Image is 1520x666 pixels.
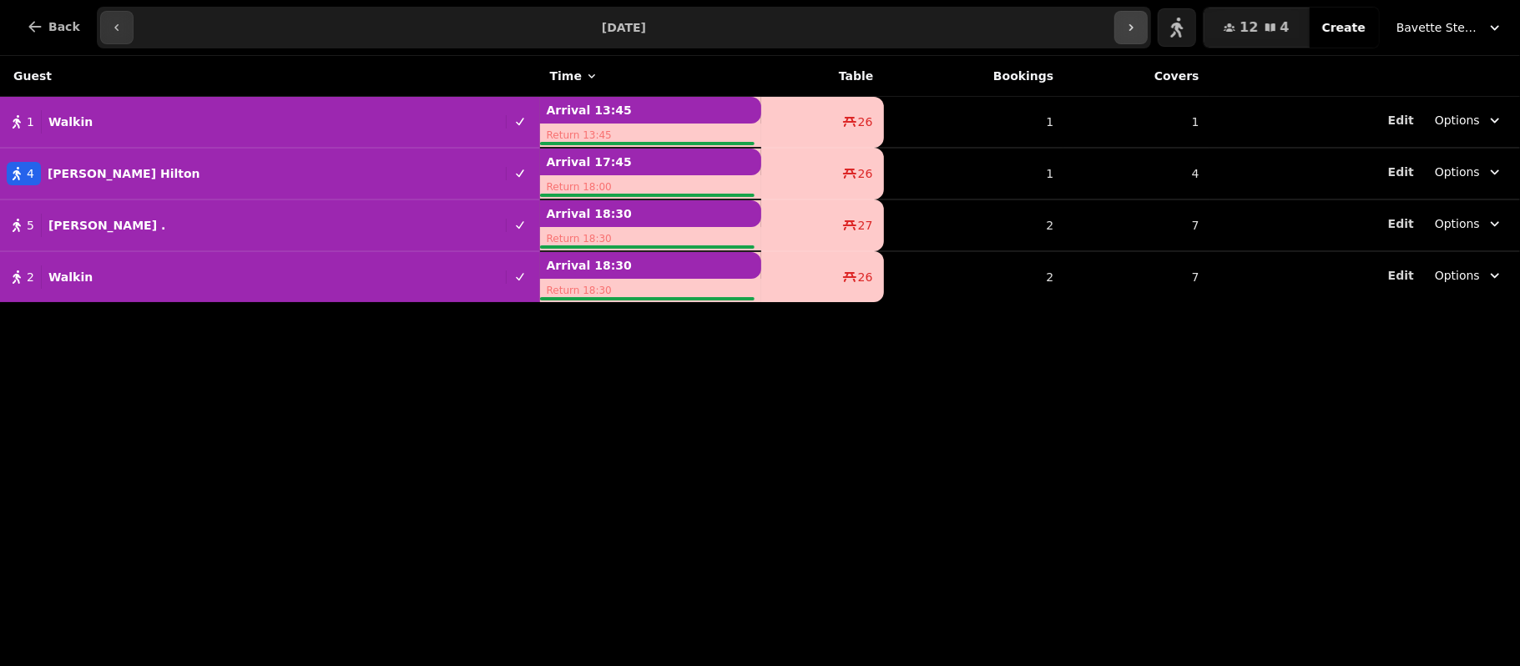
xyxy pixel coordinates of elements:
p: Return 13:45 [540,124,761,147]
p: Return 18:30 [540,227,761,250]
p: Return 18:00 [540,175,761,199]
button: Bavette Steakhouse - [PERSON_NAME] [1386,13,1513,43]
button: Options [1425,105,1513,135]
td: 2 [884,251,1064,302]
span: 1 [27,114,34,130]
span: 26 [858,114,873,130]
span: 5 [27,217,34,234]
span: Time [550,68,582,84]
th: Bookings [884,56,1064,97]
span: Options [1435,215,1480,232]
button: Options [1425,209,1513,239]
button: Options [1425,260,1513,290]
span: Options [1435,164,1480,180]
p: Return 18:30 [540,279,761,302]
span: 2 [27,269,34,285]
td: 1 [884,97,1064,149]
td: 7 [1063,199,1209,251]
span: 12 [1240,21,1258,34]
span: Bavette Steakhouse - [PERSON_NAME] [1396,19,1480,36]
button: Edit [1388,164,1414,180]
p: Arrival 18:30 [540,200,761,227]
span: Options [1435,267,1480,284]
span: 26 [858,269,873,285]
th: Covers [1063,56,1209,97]
td: 7 [1063,251,1209,302]
span: Back [48,21,80,33]
p: Walkin [48,114,93,130]
span: Edit [1388,114,1414,126]
p: Walkin [48,269,93,285]
td: 1 [1063,97,1209,149]
button: Edit [1388,215,1414,232]
span: Edit [1388,166,1414,178]
td: 4 [1063,148,1209,199]
span: Edit [1388,270,1414,281]
span: Edit [1388,218,1414,230]
p: Arrival 17:45 [540,149,761,175]
td: 2 [884,199,1064,251]
button: Back [13,7,93,47]
p: [PERSON_NAME] Hilton [48,165,200,182]
span: 4 [1280,21,1290,34]
th: Table [761,56,884,97]
button: Create [1309,8,1379,48]
button: Options [1425,157,1513,187]
span: 26 [858,165,873,182]
button: Edit [1388,267,1414,284]
p: [PERSON_NAME] . [48,217,165,234]
button: Time [550,68,598,84]
span: 4 [27,165,34,182]
td: 1 [884,148,1064,199]
span: Create [1322,22,1366,33]
p: Arrival 18:30 [540,252,761,279]
span: 27 [858,217,873,234]
button: Edit [1388,112,1414,129]
span: Options [1435,112,1480,129]
p: Arrival 13:45 [540,97,761,124]
button: 124 [1204,8,1309,48]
